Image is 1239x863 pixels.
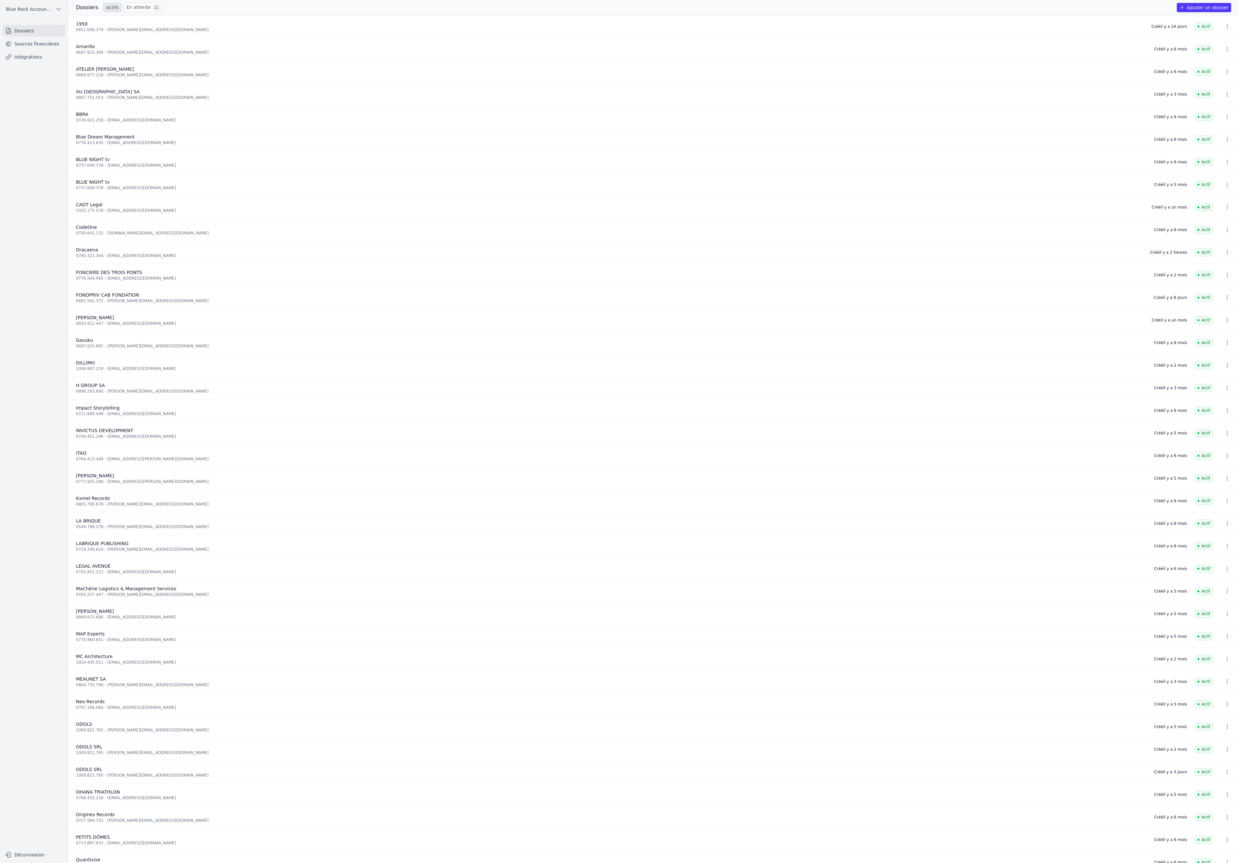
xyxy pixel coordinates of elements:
div: Créé il y a 2 mois [1154,363,1187,368]
span: Impact Storytelling [76,405,119,411]
a: Dossiers [3,25,65,37]
a: Intégrations [3,51,65,63]
span: Actif [1195,339,1213,347]
div: 0824.912.447 - [EMAIL_ADDRESS][DOMAIN_NAME] [76,321,1144,326]
span: Actif [1195,429,1213,437]
div: 0726.621.258 - [EMAIL_ADDRESS][DOMAIN_NAME] [76,118,1146,123]
span: Actif [1195,23,1213,30]
div: 0750.602.232 - [DOMAIN_NAME][EMAIL_ADDRESS][DOMAIN_NAME] [76,230,1146,236]
span: Actif [1195,565,1213,573]
span: Actif [1195,587,1213,595]
div: Créé il y a 5 mois [1154,431,1187,436]
span: 11 [152,4,161,11]
span: Actif [1195,136,1213,143]
span: Actif [1195,271,1213,279]
div: Créé il y a 3 jours [1154,769,1187,775]
span: Actif [1195,181,1213,189]
span: Actif [1195,610,1213,618]
div: Créé il y a 6 mois [1154,227,1187,232]
div: Créé il y a 2 heures [1150,250,1187,255]
div: 0697.915.691 - [PERSON_NAME][EMAIL_ADDRESS][DOMAIN_NAME] [76,343,1146,349]
div: 0669.977.218 - [PERSON_NAME][EMAIL_ADDRESS][DOMAIN_NAME] [76,72,1146,78]
div: Créé il y a 6 mois [1154,453,1187,458]
span: ODOLS [76,722,92,727]
button: Déconnexion [3,850,65,860]
span: Actif [1195,813,1213,821]
div: 1009.821.765 - [PERSON_NAME][EMAIL_ADDRESS][DOMAIN_NAME] [76,750,1146,755]
div: 0773.925.188 - [EMAIL_ADDRESS][PERSON_NAME][DOMAIN_NAME] [76,479,1146,484]
span: BLUE NIGHT tv [76,179,110,185]
div: 0549.788.278 - [PERSON_NAME][EMAIL_ADDRESS][DOMAIN_NAME] [76,524,1146,529]
span: Actif [1195,113,1213,121]
div: 0849.672.686 - [EMAIL_ADDRESS][DOMAIN_NAME] [76,615,1146,620]
span: Actif [1195,316,1213,324]
div: Créé il y a 3 mois [1154,92,1187,97]
span: CodeOne [76,225,97,230]
span: OHANA TRIATHLON [76,789,120,795]
div: Créé il y a 24 jours [1151,24,1187,29]
span: Actif [1195,700,1213,708]
span: ITAO [76,450,86,456]
span: [PERSON_NAME] [76,315,114,320]
span: Amarillo [76,44,95,49]
div: Créé il y a 6 mois [1154,69,1187,74]
div: 1025.175.578 - [EMAIL_ADDRESS][DOMAIN_NAME] [76,208,1144,213]
span: [PERSON_NAME] [76,473,114,478]
div: 0787.166.084 - [EMAIL_ADDRESS][DOMAIN_NAME] [76,705,1146,710]
div: 0749.451.296 - [EMAIL_ADDRESS][DOMAIN_NAME] [76,434,1146,439]
div: Créé il y a 5 mois [1154,182,1187,187]
div: 0770.960.651 - [EMAIL_ADDRESS][DOMAIN_NAME] [76,637,1146,642]
span: MAP Experts [76,631,105,636]
span: ATELIER [PERSON_NAME] [76,66,134,72]
span: MEAUNET SA [76,676,106,682]
div: Créé il y a 5 mois [1154,476,1187,481]
span: Actif [1195,226,1213,234]
div: Créé il y a 6 mois [1154,498,1187,504]
div: 0806.293.890 - [PERSON_NAME][EMAIL_ADDRESS][DOMAIN_NAME] [76,389,1146,394]
span: Actif [1195,384,1213,392]
span: Actif [1195,248,1213,256]
span: Actif [1195,294,1213,302]
div: 0711.868.548 - [EMAIL_ADDRESS][DOMAIN_NAME] [76,411,1146,416]
div: Créé il y a 6 mois [1154,137,1187,142]
div: Créé il y a 6 mois [1154,543,1187,549]
span: ODOLS SRL [76,744,102,749]
span: Dracaena [76,247,98,252]
span: LA BRIQUE [76,518,101,523]
div: Créé il y a 2 mois [1154,747,1187,752]
span: Kxmel Records [76,496,110,501]
div: 0713.887.633 - [EMAIL_ADDRESS][DOMAIN_NAME] [76,840,1146,846]
span: GILLIMO [76,360,95,365]
span: Gasuku [76,338,93,343]
span: Actif [1195,45,1213,53]
span: Actif [1195,203,1213,211]
span: Actif [1195,474,1213,482]
span: H GROUP SA [76,383,105,388]
a: Actifs [103,3,121,12]
div: 0702.851.211 - [EMAIL_ADDRESS][DOMAIN_NAME] [76,569,1146,575]
div: Créé il y a 2 mois [1154,656,1187,662]
div: Créé il y a 5 mois [1154,634,1187,639]
div: 1009.821.765 - [PERSON_NAME][EMAIL_ADDRESS][DOMAIN_NAME] [76,773,1146,778]
div: Créé il y a 6 mois [1154,566,1187,571]
span: Origines Records [76,812,115,817]
span: Actif [1195,542,1213,550]
div: 1006.887.219 - [EMAIL_ADDRESS][DOMAIN_NAME] [76,366,1146,371]
span: PETITS DÔMES [76,835,110,840]
span: BLUE NIGHT tv [76,157,110,162]
span: Actif [1195,768,1213,776]
div: Créé il y a 6 mois [1154,521,1187,526]
a: En attente 11 [124,3,164,12]
span: FONDPRIV CAB FONDATION [76,292,139,298]
button: Ajouter un dossier [1177,3,1231,12]
div: 0785.321.304 - [EMAIL_ADDRESS][DOMAIN_NAME] [76,253,1142,258]
div: 0864.755.790 - [PERSON_NAME][EMAIL_ADDRESS][DOMAIN_NAME] [76,682,1146,688]
div: Créé il y a 5 mois [1154,792,1187,797]
h3: Dossiers [76,4,98,11]
span: MaChérie Logistics & Management Services [76,586,176,591]
div: 0764.413.448 - [EMAIL_ADDRESS][PERSON_NAME][DOMAIN_NAME] [76,456,1146,462]
button: Blue Rock Accounting [3,4,65,14]
span: LEGAL AVENUE [76,563,111,569]
div: 0811.649.379 - [PERSON_NAME][EMAIL_ADDRESS][DOMAIN_NAME] [76,27,1143,32]
div: 0765.257.447 - [PERSON_NAME][EMAIL_ADDRESS][DOMAIN_NAME] [76,592,1146,597]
